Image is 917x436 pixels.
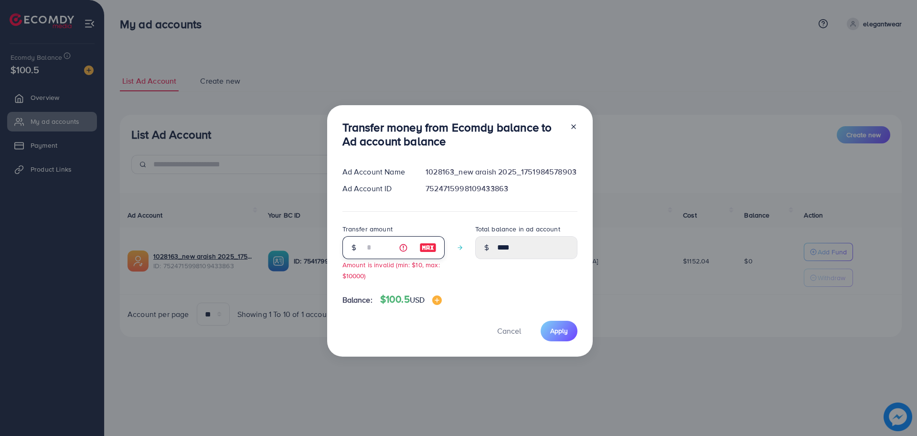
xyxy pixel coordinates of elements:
[432,295,442,305] img: image
[541,321,577,341] button: Apply
[475,224,560,234] label: Total balance in ad account
[335,166,418,177] div: Ad Account Name
[342,224,393,234] label: Transfer amount
[485,321,533,341] button: Cancel
[342,260,440,280] small: Amount is invalid (min: $10, max: $10000)
[419,242,437,253] img: image
[418,166,585,177] div: 1028163_new araish 2025_1751984578903
[550,326,568,336] span: Apply
[410,294,425,305] span: USD
[342,294,373,305] span: Balance:
[342,120,562,148] h3: Transfer money from Ecomdy balance to Ad account balance
[335,183,418,194] div: Ad Account ID
[380,294,442,305] h4: $100.5
[418,183,585,194] div: 7524715998109433863
[497,326,521,336] span: Cancel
